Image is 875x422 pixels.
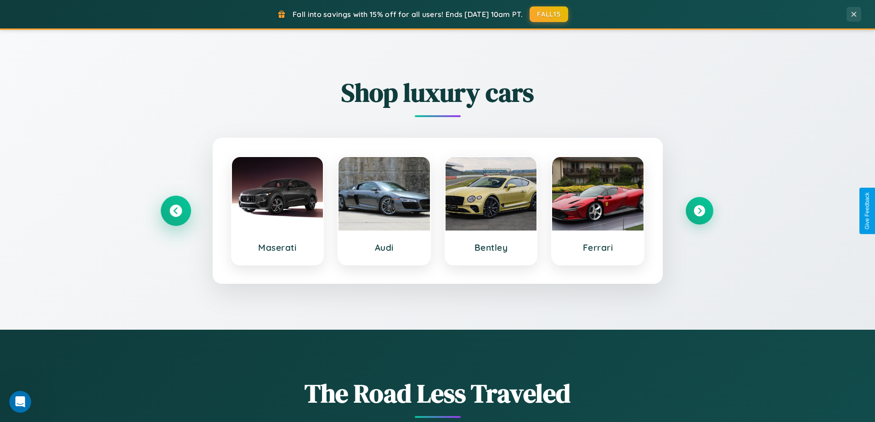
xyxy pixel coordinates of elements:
[348,242,421,253] h3: Audi
[293,10,523,19] span: Fall into savings with 15% off for all users! Ends [DATE] 10am PT.
[530,6,568,22] button: FALL15
[455,242,528,253] h3: Bentley
[9,391,31,413] iframe: Intercom live chat
[162,75,713,110] h2: Shop luxury cars
[864,192,870,230] div: Give Feedback
[162,376,713,411] h1: The Road Less Traveled
[241,242,314,253] h3: Maserati
[561,242,634,253] h3: Ferrari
